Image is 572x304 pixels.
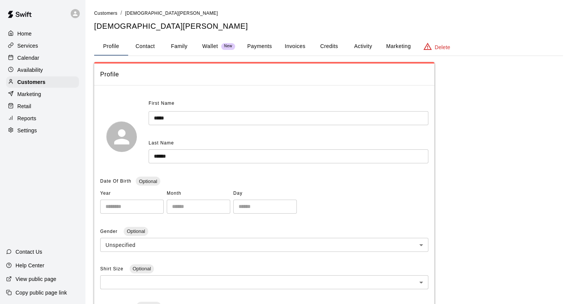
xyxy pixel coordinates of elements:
p: Availability [17,66,43,74]
button: Contact [128,37,162,56]
button: Credits [312,37,346,56]
button: Activity [346,37,380,56]
p: Copy public page link [16,289,67,296]
span: Month [167,188,230,200]
span: Optional [130,266,154,271]
p: Marketing [17,90,41,98]
a: Calendar [6,52,79,64]
nav: breadcrumb [94,9,563,17]
p: Calendar [17,54,39,62]
span: Date Of Birth [100,178,131,184]
a: Retail [6,101,79,112]
span: Last Name [149,140,174,146]
p: Settings [17,127,37,134]
p: Customers [17,78,45,86]
span: First Name [149,98,175,110]
span: New [221,44,235,49]
span: Optional [136,178,160,184]
span: [DEMOGRAPHIC_DATA][PERSON_NAME] [125,11,218,16]
span: Day [233,188,297,200]
span: Gender [100,229,119,234]
li: / [121,9,122,17]
a: Availability [6,64,79,76]
a: Marketing [6,88,79,100]
div: Unspecified [100,238,428,252]
p: Home [17,30,32,37]
p: Wallet [202,42,218,50]
p: View public page [16,275,56,283]
p: Retail [17,102,31,110]
span: Optional [124,228,148,234]
button: Family [162,37,196,56]
a: Settings [6,125,79,136]
h5: [DEMOGRAPHIC_DATA][PERSON_NAME] [94,21,563,31]
span: Profile [100,70,428,79]
a: Services [6,40,79,51]
button: Invoices [278,37,312,56]
p: Help Center [16,262,44,269]
p: Services [17,42,38,50]
span: Customers [94,11,118,16]
span: Year [100,188,164,200]
button: Profile [94,37,128,56]
p: Reports [17,115,36,122]
button: Marketing [380,37,417,56]
a: Customers [6,76,79,88]
p: Delete [435,43,450,51]
div: basic tabs example [94,37,563,56]
button: Payments [241,37,278,56]
p: Contact Us [16,248,42,256]
a: Home [6,28,79,39]
a: Customers [94,10,118,16]
a: Reports [6,113,79,124]
span: Shirt Size [100,266,125,271]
